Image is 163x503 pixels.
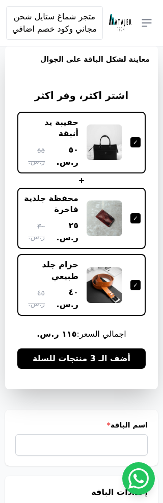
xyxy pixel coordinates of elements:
[22,221,45,242] span: ٣٠ ر.س.
[17,348,146,369] button: أضف الـ 3 منتجات للسلة
[49,286,78,311] span: ٤٠ ر.س.
[13,54,150,77] h3: معاينة لشكل الباقة على الجوال
[49,144,78,168] span: ٥٠ ر.س.
[22,193,78,216] div: محفظة جلدية فاخرة
[11,11,98,35] span: متجر شماغ ستايل شحن مجاني وكود خصم اضافي
[17,174,146,187] div: +
[49,219,78,244] span: ٢٥ ر.س.
[22,145,45,167] span: ٥٥ ر.س.
[87,200,122,236] img: محفظة جلدية فاخرة
[22,117,78,140] div: حقيبة يد أنيقة
[87,124,122,160] img: حقيبة يد أنيقة
[33,353,130,365] span: أضف الـ 3 منتجات للسلة
[87,267,122,303] img: حزام جلد طبيعي
[17,328,146,340] span: اجمالي السعر:
[22,288,45,309] span: ٤٥ ر.س.
[37,329,76,339] b: ١١٥ ر.س.
[22,259,78,282] div: حزام جلد طبيعي
[17,89,146,104] h3: اشتر اكثر، وفر اكثر
[15,486,148,498] h3: إعدادات الباقة
[109,14,132,32] img: MatajerTech Logo
[15,420,148,430] label: اسم الباقة
[6,6,103,40] button: متجر شماغ ستايل شحن مجاني وكود خصم اضافي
